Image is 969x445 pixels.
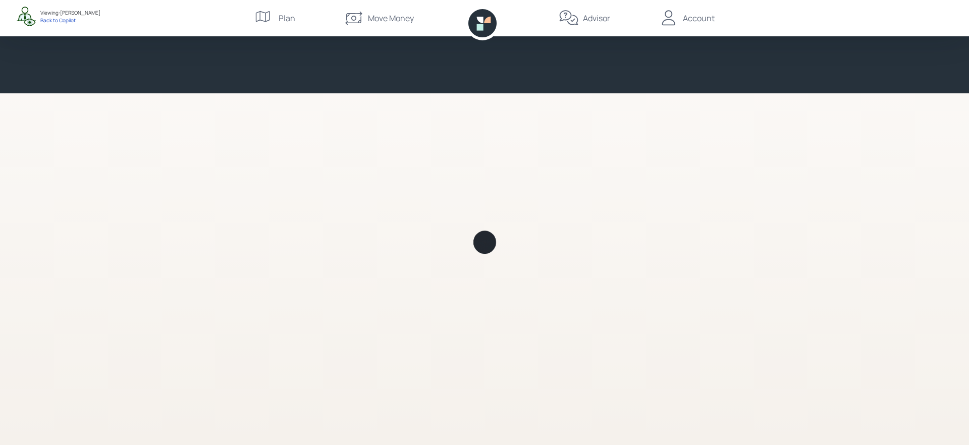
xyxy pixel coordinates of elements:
[368,12,414,24] div: Move Money
[40,17,100,24] div: Back to Copilot
[583,12,610,24] div: Advisor
[279,12,295,24] div: Plan
[472,230,497,254] img: Retirable loading
[683,12,715,24] div: Account
[40,9,100,17] div: Viewing: [PERSON_NAME]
